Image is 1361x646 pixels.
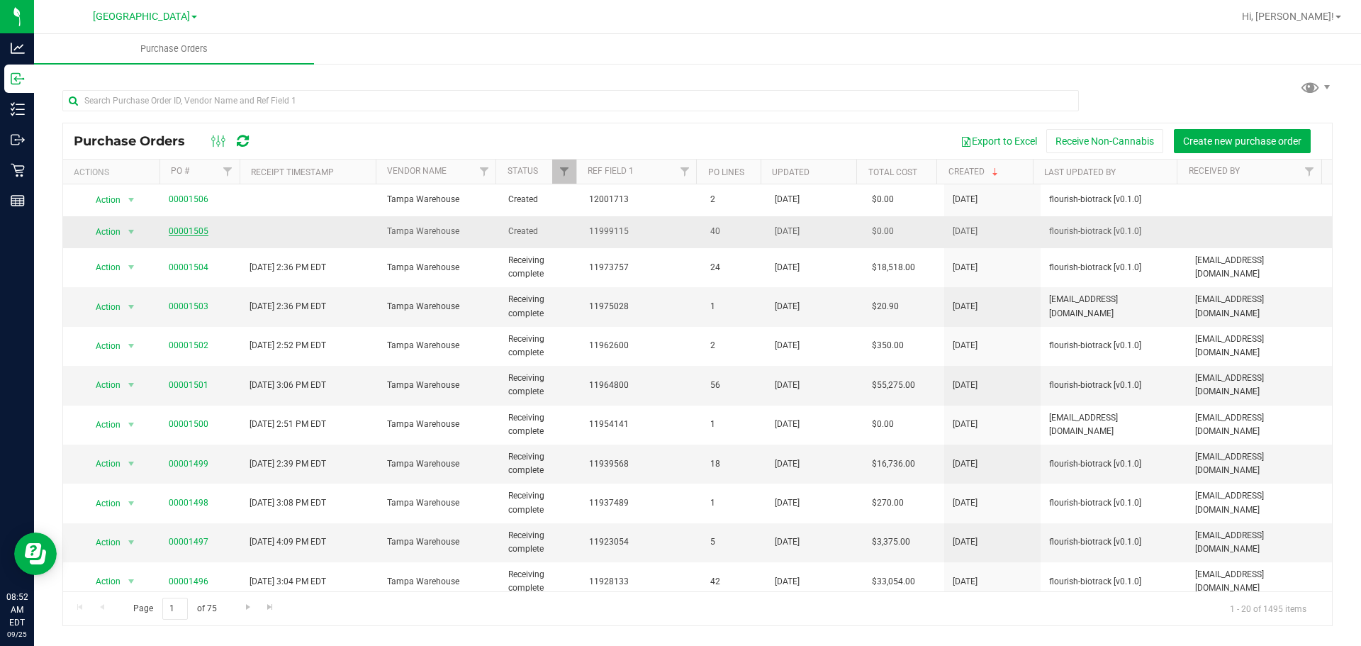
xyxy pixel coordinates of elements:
[508,254,572,281] span: Receiving complete
[1049,411,1177,438] span: [EMAIL_ADDRESS][DOMAIN_NAME]
[83,533,121,552] span: Action
[872,193,894,206] span: $0.00
[169,194,208,204] a: 00001506
[83,257,121,277] span: Action
[122,375,140,395] span: select
[775,225,800,238] span: [DATE]
[710,300,758,313] span: 1
[1049,339,1177,352] span: flourish-biotrack [v0.1.0]
[260,598,281,617] a: Go to the last page
[62,90,1079,111] input: Search Purchase Order ID, Vendor Name and Ref Field 1
[387,496,491,510] span: Tampa Warehouse
[83,494,121,513] span: Action
[508,293,572,320] span: Receiving complete
[83,190,121,210] span: Action
[775,339,800,352] span: [DATE]
[122,257,140,277] span: select
[83,297,121,317] span: Action
[708,167,744,177] a: PO Lines
[387,339,491,352] span: Tampa Warehouse
[83,415,121,435] span: Action
[710,457,758,471] span: 18
[250,457,326,471] span: [DATE] 2:39 PM EDT
[122,415,140,435] span: select
[953,379,978,392] span: [DATE]
[1174,129,1311,153] button: Create new purchase order
[710,535,758,549] span: 5
[948,167,1001,177] a: Created
[508,193,572,206] span: Created
[775,261,800,274] span: [DATE]
[169,577,208,586] a: 00001496
[872,339,904,352] span: $350.00
[775,457,800,471] span: [DATE]
[169,419,208,429] a: 00001500
[872,261,915,274] span: $18,518.00
[83,572,121,591] span: Action
[122,190,140,210] span: select
[589,379,693,392] span: 11964800
[1049,193,1177,206] span: flourish-biotrack [v0.1.0]
[1046,129,1163,153] button: Receive Non-Cannabis
[387,166,447,176] a: Vendor Name
[1049,379,1177,392] span: flourish-biotrack [v0.1.0]
[508,489,572,516] span: Receiving complete
[250,379,326,392] span: [DATE] 3:06 PM EDT
[872,300,899,313] span: $20.90
[508,166,538,176] a: Status
[14,533,57,575] iframe: Resource center
[953,193,978,206] span: [DATE]
[872,535,910,549] span: $3,375.00
[122,572,140,591] span: select
[872,457,915,471] span: $16,736.00
[472,160,495,184] a: Filter
[872,225,894,238] span: $0.00
[508,450,572,477] span: Receiving complete
[169,459,208,469] a: 00001499
[775,193,800,206] span: [DATE]
[121,43,227,55] span: Purchase Orders
[589,575,693,589] span: 11928133
[11,163,25,177] inline-svg: Retail
[1195,293,1323,320] span: [EMAIL_ADDRESS][DOMAIN_NAME]
[387,457,491,471] span: Tampa Warehouse
[169,262,208,272] a: 00001504
[122,454,140,474] span: select
[1049,457,1177,471] span: flourish-biotrack [v0.1.0]
[775,535,800,549] span: [DATE]
[872,418,894,431] span: $0.00
[169,226,208,236] a: 00001505
[11,102,25,116] inline-svg: Inventory
[775,418,800,431] span: [DATE]
[1242,11,1334,22] span: Hi, [PERSON_NAME]!
[508,372,572,399] span: Receiving complete
[83,336,121,356] span: Action
[387,575,491,589] span: Tampa Warehouse
[589,225,693,238] span: 11999115
[1049,575,1177,589] span: flourish-biotrack [v0.1.0]
[1195,568,1323,595] span: [EMAIL_ADDRESS][DOMAIN_NAME]
[1044,167,1116,177] a: Last Updated By
[589,261,693,274] span: 11973757
[953,535,978,549] span: [DATE]
[775,575,800,589] span: [DATE]
[710,379,758,392] span: 56
[775,379,800,392] span: [DATE]
[508,225,572,238] span: Created
[216,160,240,184] a: Filter
[953,300,978,313] span: [DATE]
[250,261,326,274] span: [DATE] 2:36 PM EDT
[6,591,28,629] p: 08:52 AM EDT
[868,167,917,177] a: Total Cost
[872,575,915,589] span: $33,054.00
[250,339,326,352] span: [DATE] 2:52 PM EDT
[710,575,758,589] span: 42
[710,418,758,431] span: 1
[953,261,978,274] span: [DATE]
[1195,489,1323,516] span: [EMAIL_ADDRESS][DOMAIN_NAME]
[169,537,208,547] a: 00001497
[710,225,758,238] span: 40
[93,11,190,23] span: [GEOGRAPHIC_DATA]
[387,300,491,313] span: Tampa Warehouse
[951,129,1046,153] button: Export to Excel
